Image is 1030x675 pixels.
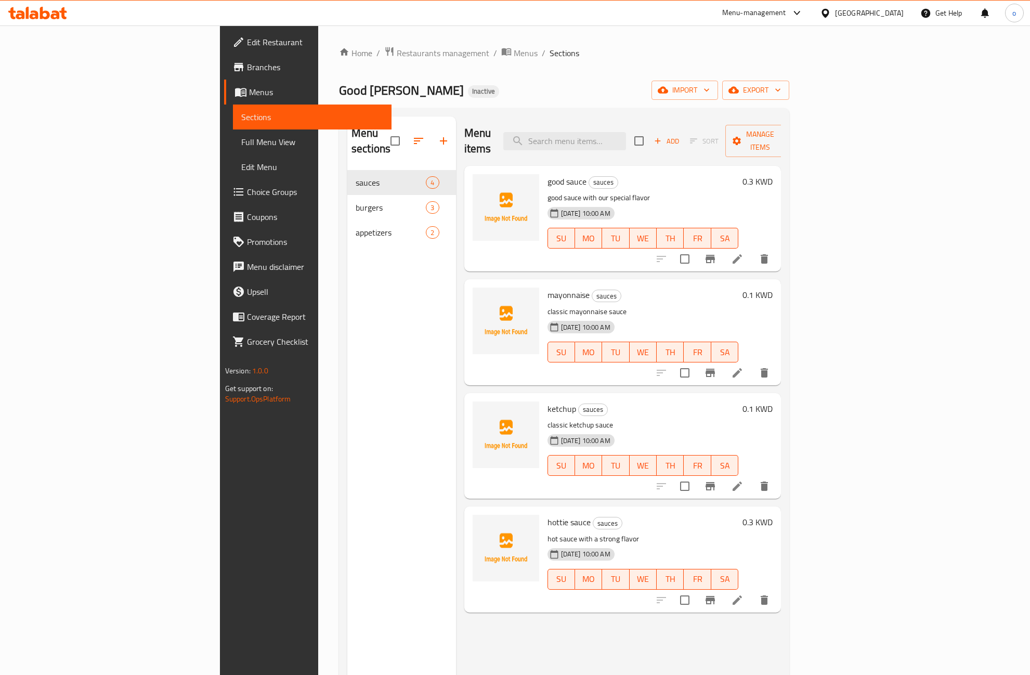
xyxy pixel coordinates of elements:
[731,253,744,265] a: Edit menu item
[579,345,598,360] span: MO
[247,261,384,273] span: Menu disclaimer
[547,401,576,417] span: ketchup
[684,455,711,476] button: FR
[224,179,392,204] a: Choice Groups
[725,125,795,157] button: Manage items
[356,176,426,189] span: sauces
[384,130,406,152] span: Select all sections
[224,329,392,354] a: Grocery Checklist
[634,345,653,360] span: WE
[674,589,696,611] span: Select to update
[552,572,571,587] span: SU
[606,572,625,587] span: TU
[722,81,789,100] button: export
[347,170,456,195] div: sauces4
[731,367,744,379] a: Edit menu item
[593,517,622,529] span: sauces
[347,195,456,220] div: burgers3
[426,226,439,239] div: items
[406,128,431,153] span: Sort sections
[224,55,392,80] a: Branches
[698,246,723,271] button: Branch-specific-item
[397,47,489,59] span: Restaurants management
[579,231,598,246] span: MO
[715,572,734,587] span: SA
[542,47,545,59] li: /
[547,174,586,189] span: good sauce
[468,87,499,96] span: Inactive
[731,594,744,606] a: Edit menu item
[674,248,696,270] span: Select to update
[247,61,384,73] span: Branches
[722,7,786,19] div: Menu-management
[742,288,773,302] h6: 0.1 KWD
[684,228,711,249] button: FR
[683,133,725,149] span: Select section first
[742,401,773,416] h6: 0.1 KWD
[557,436,615,446] span: [DATE] 10:00 AM
[651,81,718,100] button: import
[674,362,696,384] span: Select to update
[224,80,392,105] a: Menus
[547,287,590,303] span: mayonnaise
[493,47,497,59] li: /
[688,231,707,246] span: FR
[552,231,571,246] span: SU
[426,201,439,214] div: items
[1012,7,1016,19] span: o
[575,228,602,249] button: MO
[661,458,680,473] span: TH
[426,178,438,188] span: 4
[547,419,739,432] p: classic ketchup sauce
[684,342,711,362] button: FR
[634,572,653,587] span: WE
[575,569,602,590] button: MO
[606,458,625,473] span: TU
[674,475,696,497] span: Select to update
[579,458,598,473] span: MO
[575,455,602,476] button: MO
[224,229,392,254] a: Promotions
[233,154,392,179] a: Edit Menu
[579,404,607,416] span: sauces
[547,305,739,318] p: classic mayonnaise sauce
[661,345,680,360] span: TH
[426,228,438,238] span: 2
[247,211,384,223] span: Coupons
[589,176,618,189] div: sauces
[233,105,392,129] a: Sections
[547,342,575,362] button: SU
[547,191,739,204] p: good sauce with our special flavor
[501,46,538,60] a: Menus
[426,176,439,189] div: items
[752,474,777,499] button: delete
[224,30,392,55] a: Edit Restaurant
[657,228,684,249] button: TH
[552,345,571,360] span: SU
[247,310,384,323] span: Coverage Report
[247,285,384,298] span: Upsell
[592,290,621,302] span: sauces
[711,228,738,249] button: SA
[835,7,904,19] div: [GEOGRAPHIC_DATA]
[688,572,707,587] span: FR
[384,46,489,60] a: Restaurants management
[356,226,426,239] span: appetizers
[657,342,684,362] button: TH
[657,569,684,590] button: TH
[547,569,575,590] button: SU
[557,209,615,218] span: [DATE] 10:00 AM
[602,569,629,590] button: TU
[473,288,539,354] img: mayonnaise
[249,86,384,98] span: Menus
[711,342,738,362] button: SA
[557,322,615,332] span: [DATE] 10:00 AM
[589,176,618,188] span: sauces
[602,455,629,476] button: TU
[431,128,456,153] button: Add section
[247,36,384,48] span: Edit Restaurant
[252,364,268,378] span: 1.0.0
[473,515,539,581] img: hottie sauce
